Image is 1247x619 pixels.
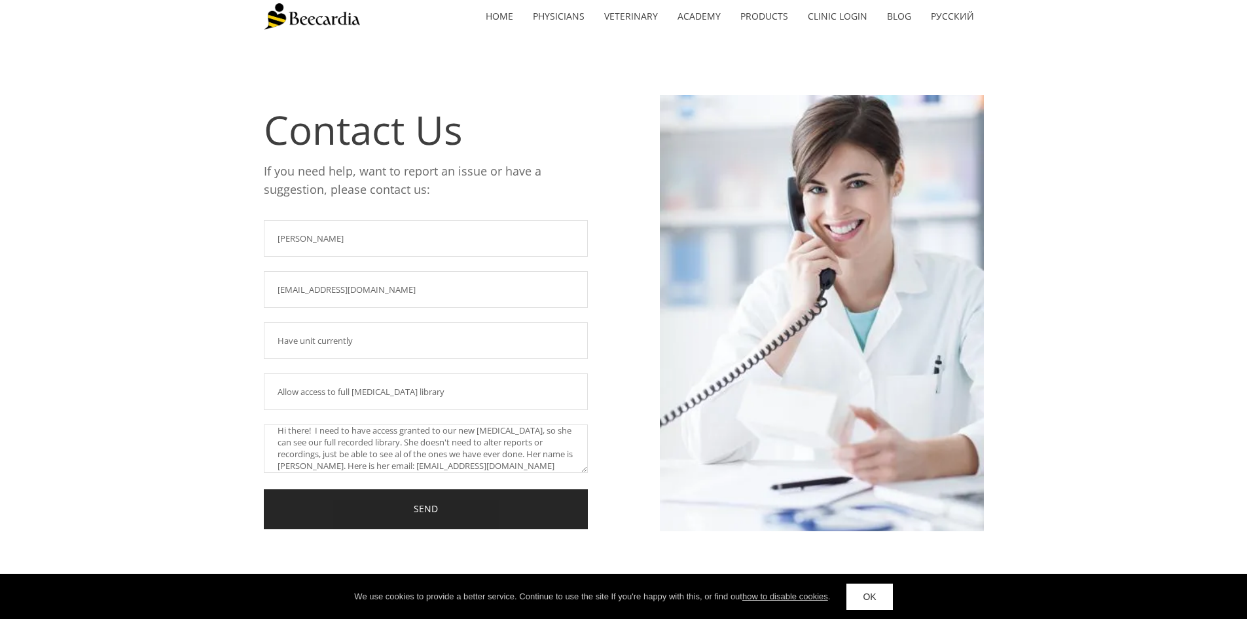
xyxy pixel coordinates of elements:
a: Physicians [523,1,594,31]
span: If you need help, want to report an issue or have a suggestion, please contact us: [264,163,541,198]
a: Products [731,1,798,31]
span: Contact Us [264,103,463,157]
a: OK [846,584,892,610]
input: How did you hear about us? [264,322,588,359]
a: Veterinary [594,1,668,31]
div: We use cookies to provide a better service. Continue to use the site If you're happy with this, o... [354,590,830,603]
input: Name [264,220,588,257]
input: Subject [264,373,588,410]
a: Blog [877,1,921,31]
a: Clinic Login [798,1,877,31]
a: Academy [668,1,731,31]
a: SEND [264,489,588,529]
a: how to disable cookies [742,591,828,601]
input: Email [264,271,588,308]
a: home [476,1,523,31]
img: Beecardia [264,3,360,29]
a: Русский [921,1,984,31]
